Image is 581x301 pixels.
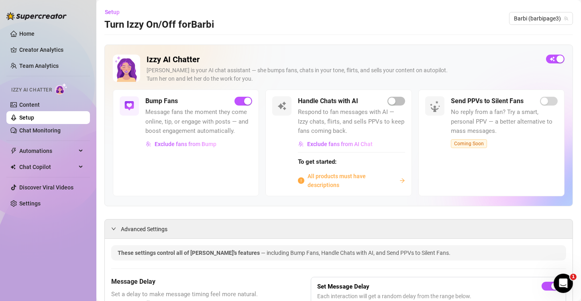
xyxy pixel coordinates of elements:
[554,274,573,293] iframe: Intercom live chat
[111,226,116,231] span: expanded
[147,66,540,83] div: [PERSON_NAME] is your AI chat assistant — she bumps fans, chats in your tone, flirts, and sells y...
[514,12,568,24] span: Barbi (barbipage3)
[113,55,140,82] img: Izzy AI Chatter
[6,12,67,20] img: logo-BBDzfeDw.svg
[451,139,487,148] span: Coming Soon
[451,96,524,106] h5: Send PPVs to Silent Fans
[104,18,214,31] h3: Turn Izzy On/Off for Barbi
[298,96,358,106] h5: Handle Chats with AI
[104,6,126,18] button: Setup
[11,86,52,94] span: Izzy AI Chatter
[19,63,59,69] a: Team Analytics
[19,31,35,37] a: Home
[145,138,217,150] button: Exclude fans from Bump
[430,101,442,114] img: silent-fans-ppv-o-N6Mmdf.svg
[298,141,304,147] img: svg%3e
[147,55,540,65] h2: Izzy AI Chatter
[400,178,405,183] span: arrow-right
[155,141,216,147] span: Exclude fans from Bump
[451,108,558,136] span: No reply from a fan? Try a smart, personal PPV — a better alternative to mass messages.
[318,283,370,290] strong: Set Message Delay
[118,250,261,256] span: These settings control all of [PERSON_NAME]'s features
[261,250,451,256] span: — including Bump Fans, Handle Chats with AI, and Send PPVs to Silent Fans.
[277,101,287,111] img: svg%3e
[55,83,67,95] img: AI Chatter
[19,200,41,207] a: Settings
[19,102,40,108] a: Content
[111,224,121,233] div: expanded
[19,43,84,56] a: Creator Analytics
[124,101,134,111] img: svg%3e
[105,9,120,15] span: Setup
[146,141,151,147] img: svg%3e
[10,164,16,170] img: Chat Copilot
[307,141,373,147] span: Exclude fans from AI Chat
[145,96,178,106] h5: Bump Fans
[19,127,61,134] a: Chat Monitoring
[298,138,373,150] button: Exclude fans from AI Chat
[10,148,17,154] span: thunderbolt
[145,108,252,136] span: Message fans the moment they come online, tip, or engage with posts — and boost engagement automa...
[121,225,167,234] span: Advanced Settings
[19,161,76,173] span: Chat Copilot
[570,274,577,280] span: 1
[111,277,271,287] h5: Message Delay
[308,172,396,189] span: All products must have descriptions
[298,177,304,184] span: info-circle
[19,184,73,191] a: Discover Viral Videos
[19,114,34,121] a: Setup
[19,144,76,157] span: Automations
[298,108,405,136] span: Respond to fan messages with AI — Izzy chats, flirts, and sells PPVs to keep fans coming back.
[564,16,569,21] span: team
[298,158,336,165] strong: To get started:
[318,292,559,301] span: Each interaction will get a random delay from the range below.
